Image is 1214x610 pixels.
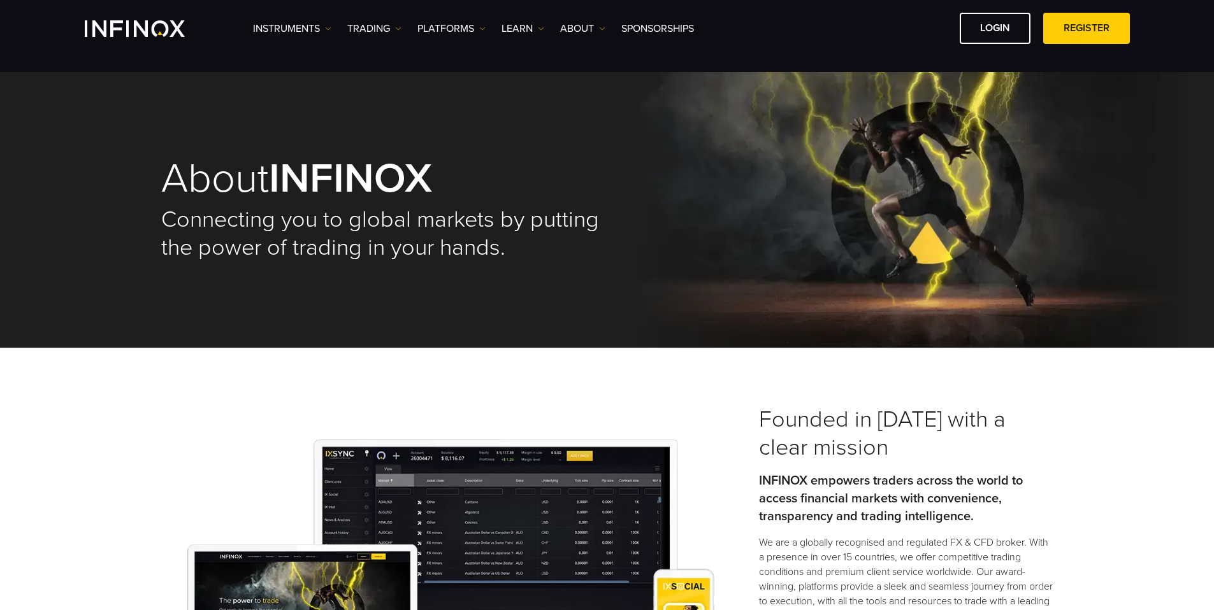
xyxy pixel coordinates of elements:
[417,21,486,36] a: PLATFORMS
[347,21,401,36] a: TRADING
[759,406,1053,462] h3: Founded in [DATE] with a clear mission
[560,21,605,36] a: ABOUT
[1043,13,1130,44] a: REGISTER
[621,21,694,36] a: SPONSORSHIPS
[253,21,331,36] a: Instruments
[269,153,432,204] strong: INFINOX
[161,206,607,262] h2: Connecting you to global markets by putting the power of trading in your hands.
[161,158,607,199] h1: About
[85,20,215,37] a: INFINOX Logo
[759,472,1053,525] p: INFINOX empowers traders across the world to access financial markets with convenience, transpare...
[502,21,544,36] a: Learn
[960,13,1030,44] a: LOGIN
